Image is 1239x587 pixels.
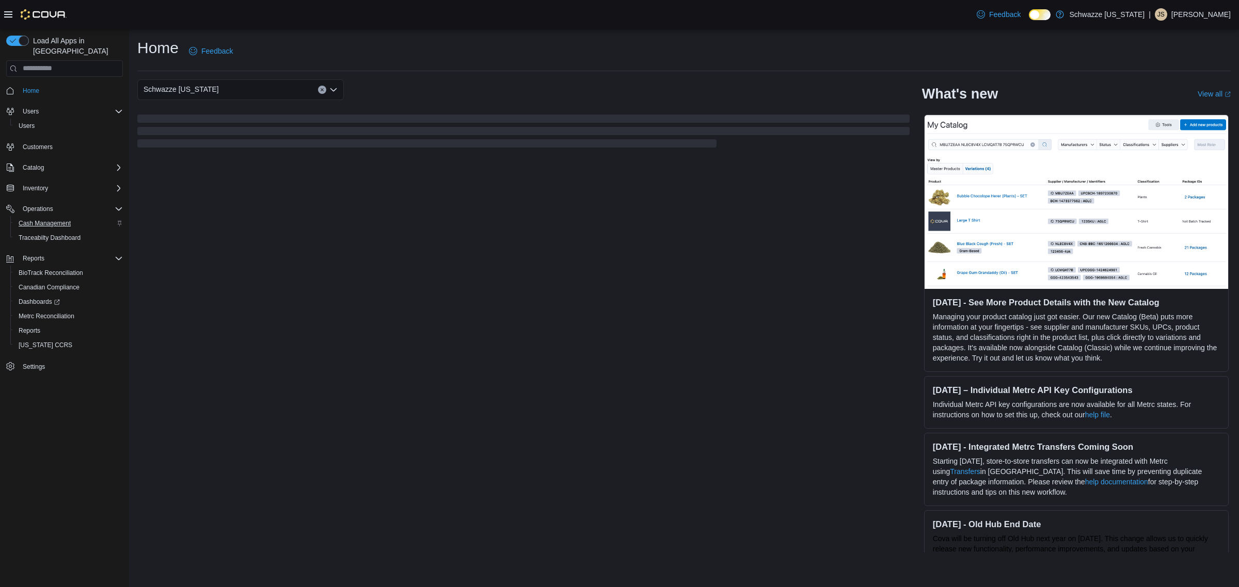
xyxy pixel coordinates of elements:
button: Users [19,105,43,118]
span: Canadian Compliance [14,281,123,293]
span: Catalog [19,161,123,174]
span: Washington CCRS [14,339,123,351]
a: help file [1085,411,1110,419]
span: Settings [23,363,45,371]
span: Customers [19,140,123,153]
span: Traceabilty Dashboard [19,234,81,242]
button: BioTrack Reconciliation [10,266,127,280]
button: Users [10,119,127,133]
button: Cash Management [10,216,127,231]
a: Home [19,85,43,97]
span: BioTrack Reconciliation [19,269,83,277]
span: Users [19,122,35,130]
span: Feedback [201,46,233,56]
a: Traceabilty Dashboard [14,232,85,244]
p: Schwazze [US_STATE] [1069,8,1145,21]
p: Individual Metrc API key configurations are now available for all Metrc states. For instructions ... [933,399,1220,420]
a: BioTrack Reconciliation [14,267,87,279]
span: Inventory [19,182,123,194]
button: [US_STATE] CCRS [10,338,127,352]
span: Cova will be turning off Old Hub next year on [DATE]. This change allows us to quickly release ne... [933,534,1208,563]
span: Reports [23,254,44,263]
span: Load All Apps in [GEOGRAPHIC_DATA] [29,36,123,56]
h3: [DATE] – Individual Metrc API Key Configurations [933,385,1220,395]
svg: External link [1225,91,1231,97]
span: Users [23,107,39,116]
a: Transfers [950,467,980,476]
span: Inventory [23,184,48,192]
span: JS [1157,8,1165,21]
a: Settings [19,361,49,373]
button: Canadian Compliance [10,280,127,295]
span: Settings [19,360,123,372]
span: Reports [19,327,40,335]
input: Dark Mode [1029,9,1051,20]
button: Catalog [2,160,127,175]
button: Clear input [318,86,326,94]
button: Reports [2,251,127,266]
span: Home [23,87,39,95]
a: [US_STATE] CCRS [14,339,76,351]
a: Canadian Compliance [14,281,84,293]
a: Dashboards [10,295,127,309]
span: Schwazze [US_STATE] [144,83,219,95]
span: BioTrack Reconciliation [14,267,123,279]
span: Metrc Reconciliation [14,310,123,322]
span: [US_STATE] CCRS [19,341,72,349]
span: Customers [23,143,53,151]
button: Users [2,104,127,119]
span: Catalog [23,164,44,172]
button: Customers [2,139,127,154]
a: Feedback [185,41,237,61]
a: Metrc Reconciliation [14,310,78,322]
button: Catalog [19,161,48,174]
a: Feedback [973,4,1025,25]
h3: [DATE] - Old Hub End Date [933,519,1220,529]
button: Home [2,83,127,98]
h3: [DATE] - Integrated Metrc Transfers Coming Soon [933,442,1220,452]
p: [PERSON_NAME] [1171,8,1231,21]
button: Operations [2,202,127,216]
nav: Complex example [6,79,123,401]
span: Dashboards [19,298,60,306]
p: Managing your product catalog just got easier. Our new Catalog (Beta) puts more information at yo... [933,312,1220,363]
span: Metrc Reconciliation [19,312,74,320]
a: Cash Management [14,217,75,230]
h1: Home [137,38,179,58]
p: | [1149,8,1151,21]
span: Cash Management [14,217,123,230]
span: Traceabilty Dashboard [14,232,123,244]
a: Reports [14,324,44,337]
h3: [DATE] - See More Product Details with the New Catalog [933,297,1220,307]
a: Dashboards [14,296,64,308]
span: Users [14,120,123,132]
button: Operations [19,203,57,215]
a: Customers [19,141,57,153]
p: Starting [DATE], store-to-store transfers can now be integrated with Metrc using in [GEOGRAPHIC_D... [933,456,1220,497]
button: Reports [10,323,127,338]
a: View allExternal link [1198,90,1231,98]
span: Home [19,84,123,97]
span: Canadian Compliance [19,283,80,291]
span: Users [19,105,123,118]
button: Open list of options [329,86,338,94]
img: Cova [21,9,67,20]
span: Dashboards [14,296,123,308]
button: Inventory [19,182,52,194]
span: Feedback [989,9,1021,20]
span: Reports [14,324,123,337]
button: Traceabilty Dashboard [10,231,127,245]
button: Reports [19,252,49,265]
a: help documentation [1085,478,1148,486]
span: Operations [23,205,53,213]
span: Reports [19,252,123,265]
a: Users [14,120,39,132]
div: Jeffrey Stephens [1155,8,1167,21]
span: Loading [137,117,910,150]
span: Operations [19,203,123,215]
button: Settings [2,358,127,373]
span: Cash Management [19,219,71,227]
button: Metrc Reconciliation [10,309,127,323]
button: Inventory [2,181,127,195]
